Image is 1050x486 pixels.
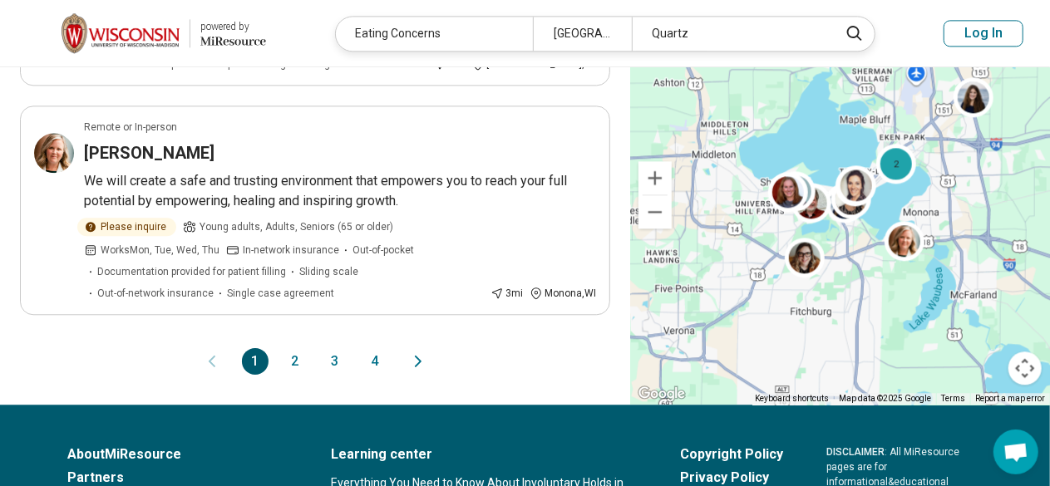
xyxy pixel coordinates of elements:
[200,219,393,234] span: Young adults, Adults, Seniors (65 or older)
[62,13,180,53] img: University of Wisconsin-Madison
[632,17,829,51] div: Quartz
[839,394,931,403] span: Map data ©2025 Google
[877,143,917,183] div: 2
[336,17,533,51] div: Eating Concerns
[681,444,784,464] a: Copyright Policy
[408,348,428,375] button: Next page
[242,348,269,375] button: 1
[638,161,672,194] button: Zoom in
[84,141,214,164] h3: [PERSON_NAME]
[101,243,219,258] span: Works Mon, Tue, Wed, Thu
[84,120,177,135] p: Remote or In-person
[755,393,829,405] button: Keyboard shortcuts
[975,394,1045,403] a: Report a map error
[27,13,266,53] a: University of Wisconsin-Madisonpowered by
[634,383,689,405] img: Google
[362,348,388,375] button: 4
[490,286,523,301] div: 3 mi
[227,286,334,301] span: Single case agreement
[97,264,286,279] span: Documentation provided for patient filling
[77,218,176,236] div: Please inquire
[827,446,885,458] span: DISCLAIMER
[533,17,632,51] div: [GEOGRAPHIC_DATA], [GEOGRAPHIC_DATA]
[68,444,288,464] a: AboutMiResource
[202,348,222,375] button: Previous page
[993,430,1038,474] div: Open chat
[84,171,596,211] p: We will create a safe and trusting environment that empowers you to reach your full potential by ...
[352,243,414,258] span: Out-of-pocket
[941,394,965,403] a: Terms (opens in new tab)
[200,19,266,34] div: powered by
[299,264,358,279] span: Sliding scale
[944,20,1023,47] button: Log In
[282,348,308,375] button: 2
[332,444,638,464] a: Learning center
[530,286,596,301] div: Monona , WI
[97,286,214,301] span: Out-of-network insurance
[1008,351,1042,385] button: Map camera controls
[634,383,689,405] a: Open this area in Google Maps (opens a new window)
[243,243,339,258] span: In-network insurance
[322,348,348,375] button: 3
[638,195,672,228] button: Zoom out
